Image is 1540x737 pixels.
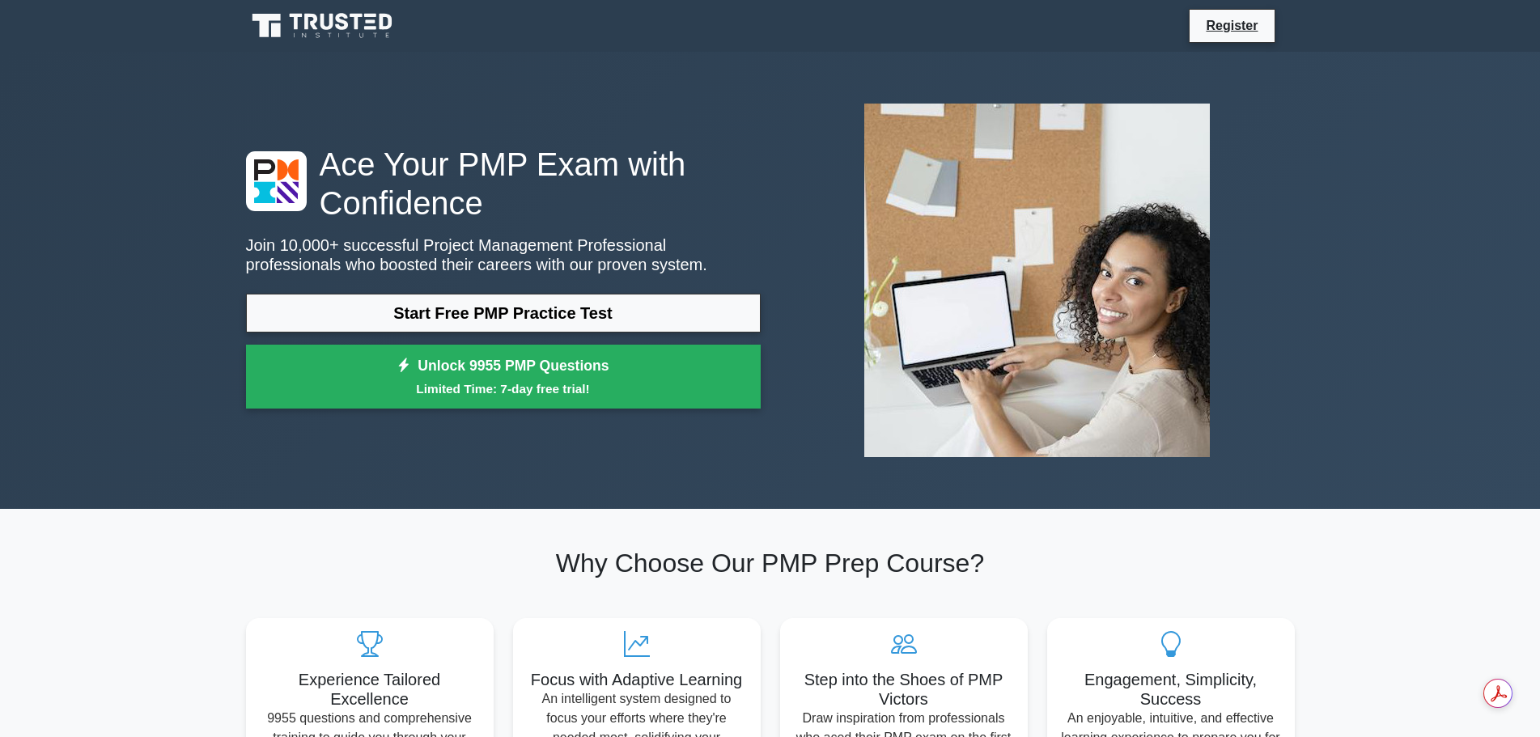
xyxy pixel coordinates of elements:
small: Limited Time: 7-day free trial! [266,379,740,398]
a: Start Free PMP Practice Test [246,294,761,332]
h2: Why Choose Our PMP Prep Course? [246,548,1295,578]
a: Register [1196,15,1267,36]
h1: Ace Your PMP Exam with Confidence [246,145,761,222]
h5: Experience Tailored Excellence [259,670,481,709]
p: Join 10,000+ successful Project Management Professional professionals who boosted their careers w... [246,235,761,274]
h5: Step into the Shoes of PMP Victors [793,670,1015,709]
h5: Engagement, Simplicity, Success [1060,670,1282,709]
a: Unlock 9955 PMP QuestionsLimited Time: 7-day free trial! [246,345,761,409]
h5: Focus with Adaptive Learning [526,670,748,689]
